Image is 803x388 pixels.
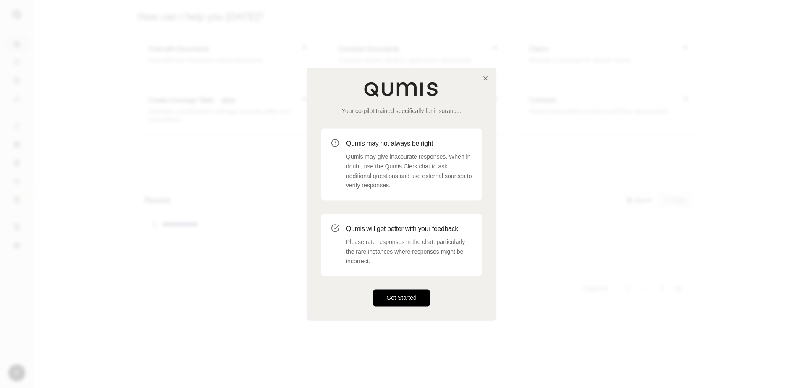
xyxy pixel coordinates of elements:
[321,107,482,115] p: Your co-pilot trained specifically for insurance.
[346,224,472,234] h3: Qumis will get better with your feedback
[346,152,472,190] p: Qumis may give inaccurate responses. When in doubt, use the Qumis Clerk chat to ask additional qu...
[373,290,430,307] button: Get Started
[346,237,472,266] p: Please rate responses in the chat, particularly the rare instances where responses might be incor...
[364,81,439,97] img: Qumis Logo
[346,139,472,149] h3: Qumis may not always be right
